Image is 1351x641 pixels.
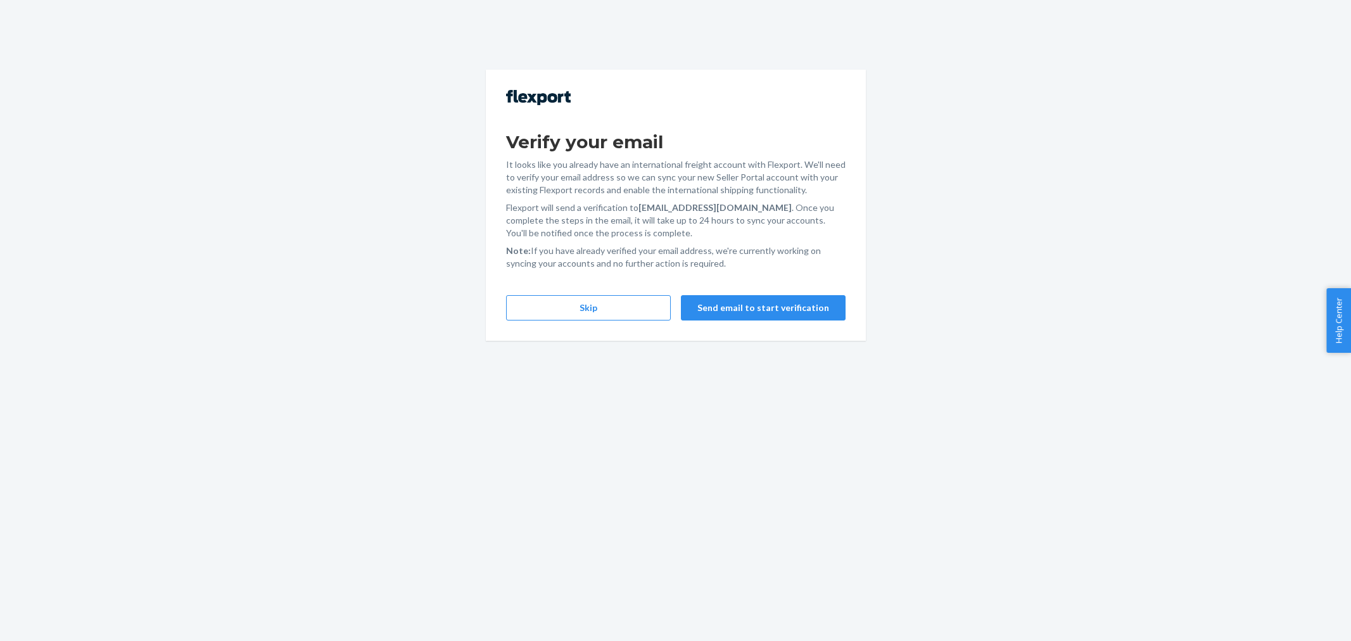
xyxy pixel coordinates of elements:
[506,244,846,270] p: If you have already verified your email address, we're currently working on syncing your accounts...
[638,202,792,213] strong: [EMAIL_ADDRESS][DOMAIN_NAME]
[506,158,846,196] p: It looks like you already have an international freight account with Flexport. We'll need to veri...
[506,201,846,239] p: Flexport will send a verification to . Once you complete the steps in the email, it will take up ...
[681,295,846,320] button: Send email to start verification
[506,130,846,153] h1: Verify your email
[506,245,531,256] strong: Note:
[506,295,671,320] button: Skip
[506,90,571,105] img: Flexport logo
[1326,288,1351,353] button: Help Center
